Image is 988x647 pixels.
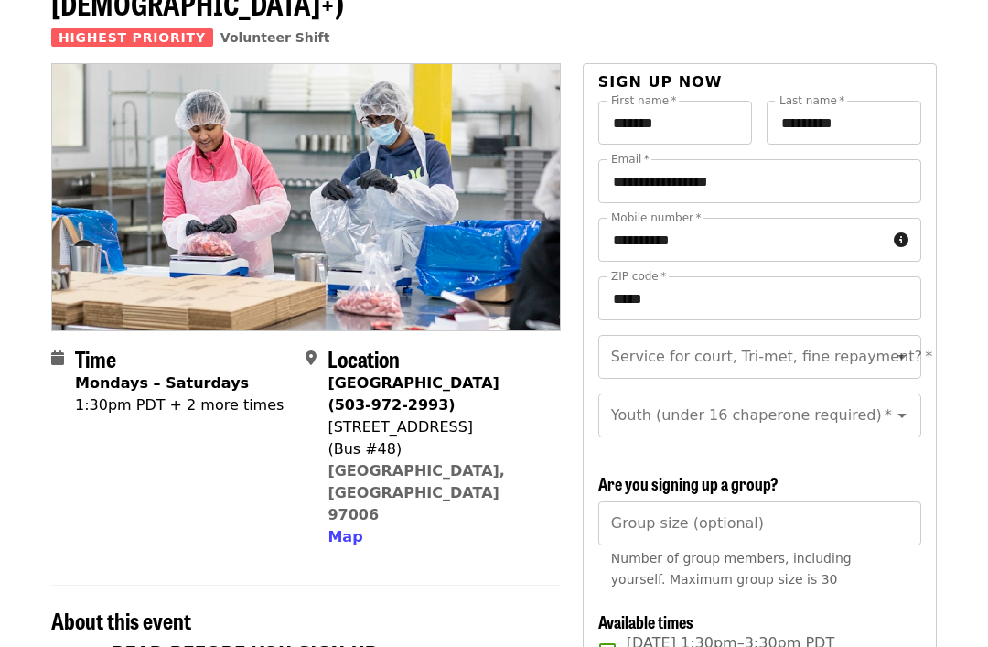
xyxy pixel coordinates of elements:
[598,73,723,91] span: Sign up now
[598,276,921,320] input: ZIP code
[328,438,545,460] div: (Bus #48)
[611,271,666,282] label: ZIP code
[51,28,213,47] span: Highest Priority
[598,218,886,262] input: Mobile number
[611,212,701,223] label: Mobile number
[328,342,400,374] span: Location
[328,416,545,438] div: [STREET_ADDRESS]
[328,462,505,523] a: [GEOGRAPHIC_DATA], [GEOGRAPHIC_DATA] 97006
[328,528,362,545] span: Map
[598,159,921,203] input: Email
[598,609,693,633] span: Available times
[889,344,915,370] button: Open
[767,101,921,145] input: Last name
[598,471,779,495] span: Are you signing up a group?
[328,526,362,548] button: Map
[75,394,284,416] div: 1:30pm PDT + 2 more times
[894,232,908,249] i: circle-info icon
[51,604,191,636] span: About this event
[75,374,249,392] strong: Mondays – Saturdays
[611,551,852,587] span: Number of group members, including yourself. Maximum group size is 30
[611,154,650,165] label: Email
[611,95,677,106] label: First name
[52,64,560,329] img: Oct/Nov/Dec - Beaverton: Repack/Sort (age 10+) organized by Oregon Food Bank
[889,403,915,428] button: Open
[51,350,64,367] i: calendar icon
[306,350,317,367] i: map-marker-alt icon
[779,95,844,106] label: Last name
[328,374,499,414] strong: [GEOGRAPHIC_DATA] (503-972-2993)
[220,30,330,45] a: Volunteer Shift
[598,501,921,545] input: [object Object]
[75,342,116,374] span: Time
[598,101,753,145] input: First name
